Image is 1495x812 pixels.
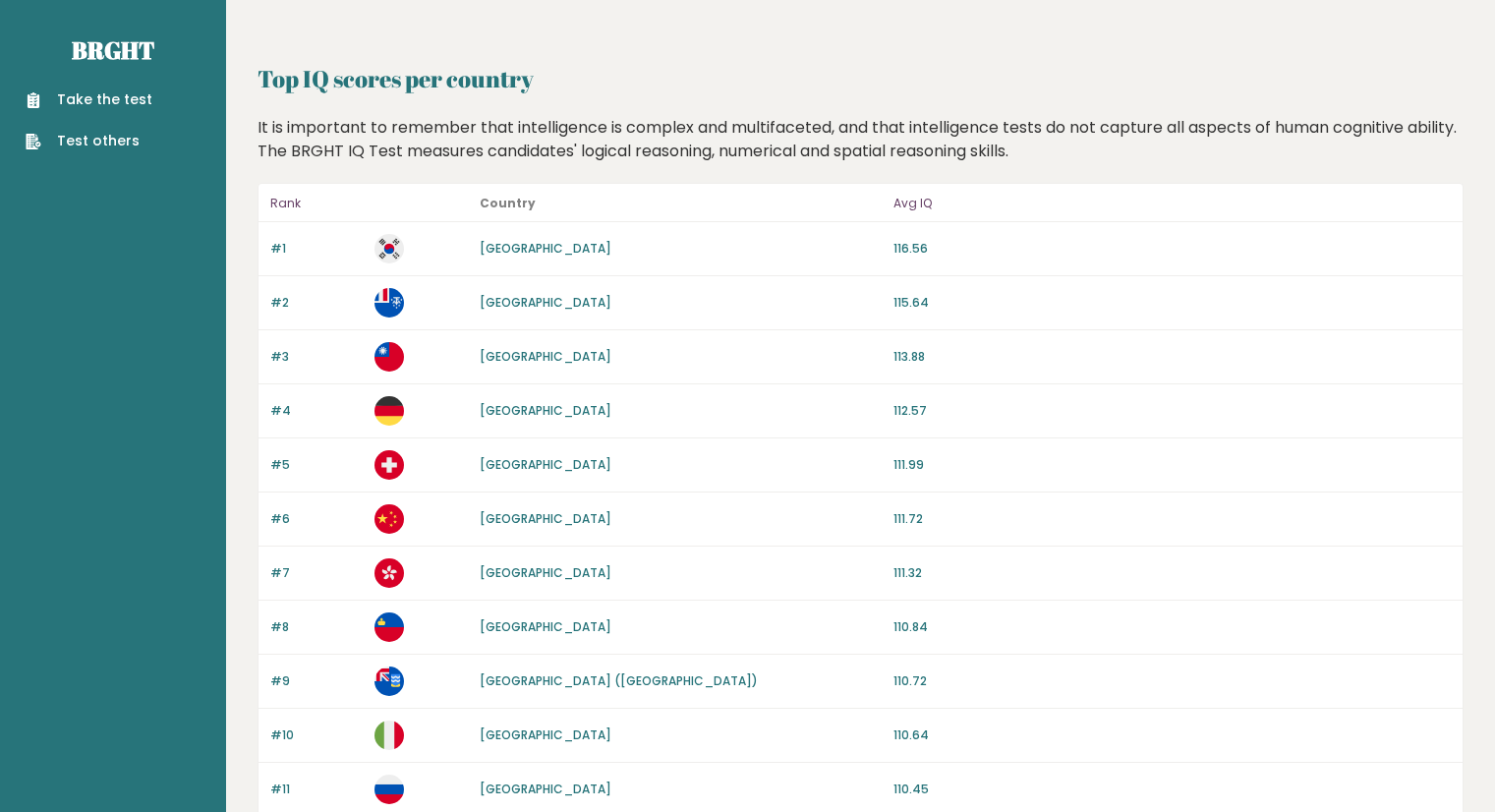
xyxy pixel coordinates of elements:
img: kr.svg [374,234,404,263]
p: 116.56 [893,240,1451,258]
p: #1 [270,240,363,258]
img: hk.svg [374,558,404,588]
a: Brght [72,34,154,66]
p: 110.84 [893,618,1451,636]
p: 112.57 [893,402,1451,420]
p: 115.64 [893,294,1451,312]
a: Test others [26,131,152,151]
a: [GEOGRAPHIC_DATA] [480,240,611,257]
p: 110.72 [893,672,1451,690]
a: [GEOGRAPHIC_DATA] [480,348,611,365]
p: 111.32 [893,564,1451,582]
p: 111.72 [893,510,1451,528]
a: [GEOGRAPHIC_DATA] [480,294,611,311]
a: [GEOGRAPHIC_DATA] [480,564,611,581]
p: Rank [270,192,363,215]
img: fk.svg [374,667,404,696]
img: cn.svg [374,504,404,534]
a: [GEOGRAPHIC_DATA] ([GEOGRAPHIC_DATA]) [480,672,758,689]
a: [GEOGRAPHIC_DATA] [480,781,611,797]
p: #11 [270,781,363,798]
img: ch.svg [374,450,404,480]
a: [GEOGRAPHIC_DATA] [480,402,611,419]
p: #7 [270,564,363,582]
img: de.svg [374,396,404,426]
p: Avg IQ [893,192,1451,215]
img: tf.svg [374,288,404,318]
a: Take the test [26,89,152,110]
a: [GEOGRAPHIC_DATA] [480,726,611,743]
p: #4 [270,402,363,420]
img: li.svg [374,612,404,642]
a: [GEOGRAPHIC_DATA] [480,456,611,473]
p: #2 [270,294,363,312]
p: #9 [270,672,363,690]
p: 110.64 [893,726,1451,744]
img: it.svg [374,721,404,750]
p: 113.88 [893,348,1451,366]
p: #5 [270,456,363,474]
p: #3 [270,348,363,366]
h2: Top IQ scores per country [258,61,1464,96]
p: 111.99 [893,456,1451,474]
p: #6 [270,510,363,528]
div: It is important to remember that intelligence is complex and multifaceted, and that intelligence ... [251,116,1471,163]
img: ru.svg [374,775,404,804]
a: [GEOGRAPHIC_DATA] [480,510,611,527]
b: Country [480,195,536,211]
img: tw.svg [374,342,404,372]
a: [GEOGRAPHIC_DATA] [480,618,611,635]
p: #8 [270,618,363,636]
p: 110.45 [893,781,1451,798]
p: #10 [270,726,363,744]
